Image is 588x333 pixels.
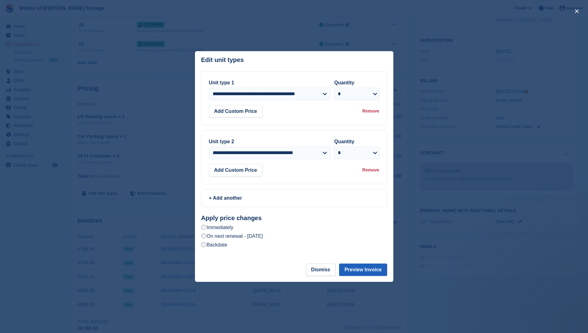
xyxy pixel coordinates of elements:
button: Preview Invoice [339,264,387,276]
strong: Apply price changes [201,215,262,221]
label: Quantity [334,80,354,85]
button: Add Custom Price [209,164,263,176]
div: Remove [362,108,379,114]
label: On next renewal - [DATE] [201,233,263,239]
label: Unit type 1 [209,80,234,85]
label: Immediately [201,224,233,231]
div: Remove [362,167,379,173]
input: On next renewal - [DATE] [201,233,206,238]
input: Immediately [201,225,206,230]
p: Edit unit types [201,56,244,64]
input: Backdate [201,242,206,247]
a: + Add another [201,189,387,207]
button: Dismiss [306,264,335,276]
div: + Add another [209,194,379,202]
label: Quantity [334,139,354,144]
label: Unit type 2 [209,139,234,144]
label: Backdate [201,242,228,248]
button: Add Custom Price [209,105,263,118]
button: close [572,6,582,16]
